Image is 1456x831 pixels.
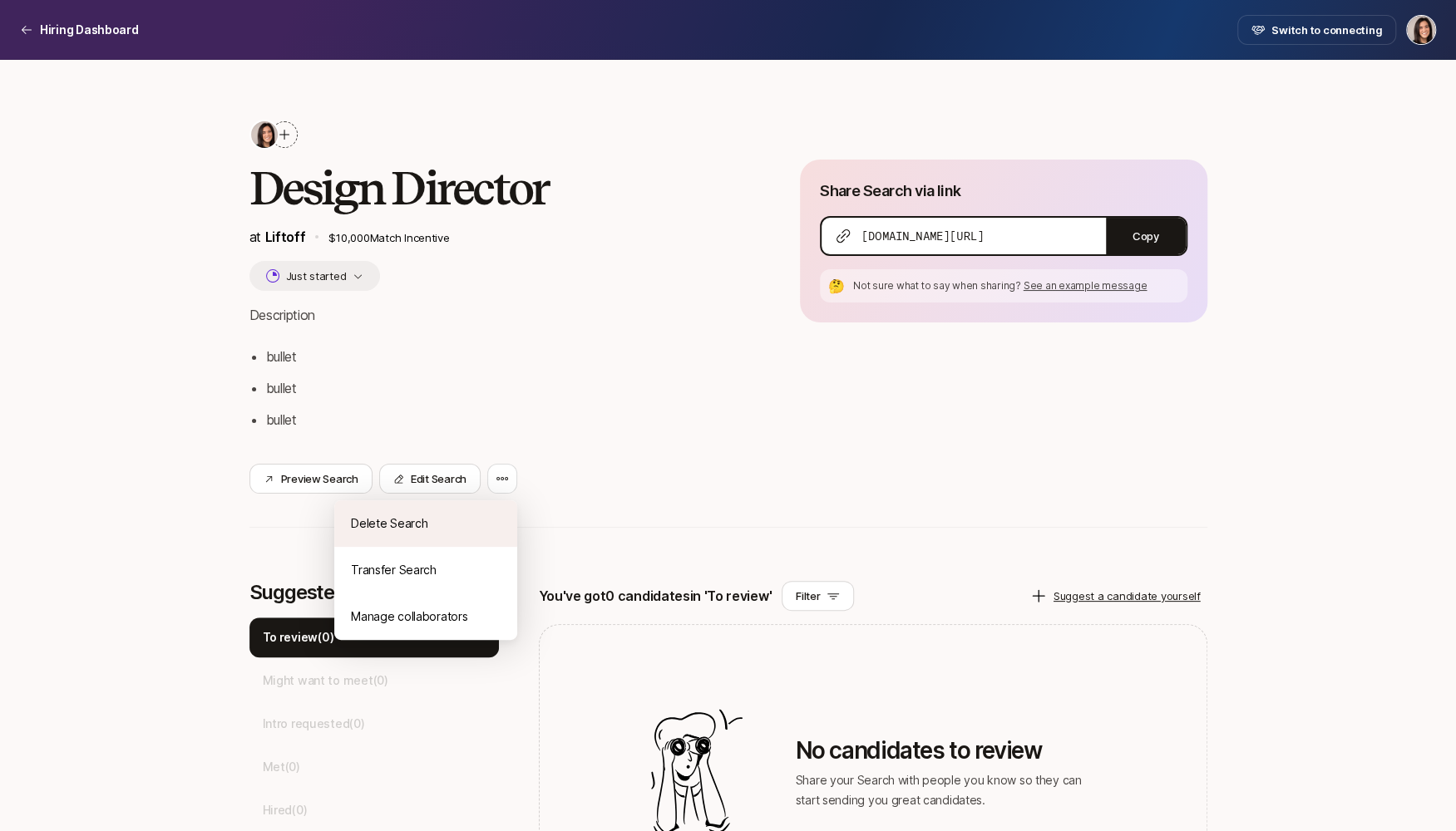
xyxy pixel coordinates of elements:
p: Share Search via link [820,179,961,203]
p: $10,000 Match Incentive [328,229,747,246]
p: Suggested candidates [249,581,499,604]
button: Eleanor Morgan [1406,15,1436,45]
button: Copy [1106,218,1186,254]
div: Manage collaborators [334,593,517,640]
h2: Design Director [249,163,747,213]
li: bullet [266,346,747,367]
span: See an example message [1024,279,1148,292]
p: You've got 0 candidates in 'To review' [539,585,772,607]
div: Transfer Search [334,547,517,593]
p: Hiring Dashboard [40,20,139,40]
button: Preview Search [249,464,373,494]
p: No candidates to review [796,737,1095,764]
span: Liftoff [265,229,306,245]
button: Switch to connecting [1237,15,1396,45]
p: Description [249,304,747,326]
p: Suggest a candidate yourself [1054,588,1201,604]
button: Just started [249,261,381,291]
li: bullet [266,377,747,399]
p: Might want to meet ( 0 ) [263,671,388,691]
button: Edit Search [379,464,481,494]
span: [DOMAIN_NAME][URL] [861,228,984,244]
div: Delete Search [334,500,517,547]
span: Switch to connecting [1271,22,1382,38]
img: 71d7b91d_d7cb_43b4_a7ea_a9b2f2cc6e03.jpg [251,121,278,148]
div: 🤔 [827,276,846,296]
p: Share your Search with people you know so they can start sending you great candidates. [796,770,1095,810]
p: To review ( 0 ) [263,627,334,647]
li: bullet [266,409,747,430]
p: Not sure what to say when sharing? [853,278,1181,293]
button: Filter [782,581,854,611]
img: Eleanor Morgan [1407,16,1435,44]
p: Hired ( 0 ) [263,800,308,820]
p: at [249,226,306,248]
p: Intro requested ( 0 ) [263,714,365,734]
p: Met ( 0 ) [263,757,300,777]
